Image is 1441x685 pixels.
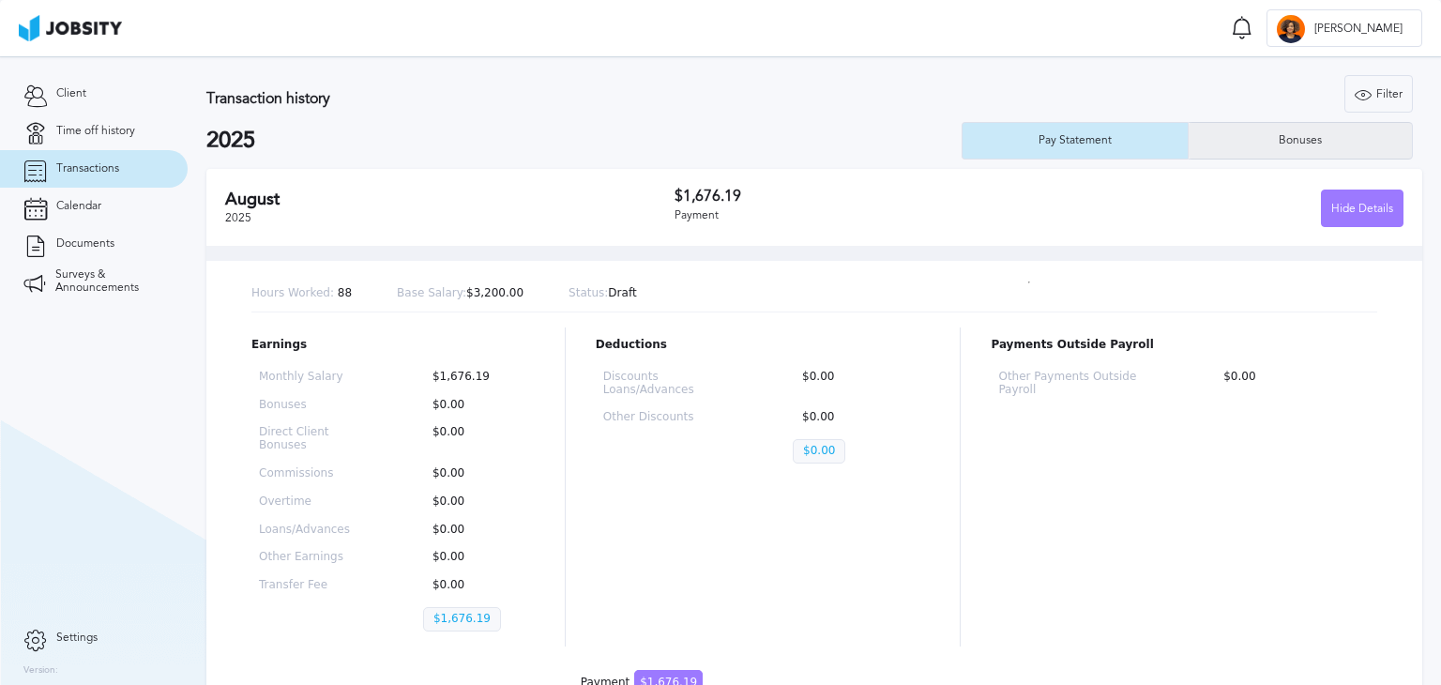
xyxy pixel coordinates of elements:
[1345,76,1412,114] div: Filter
[1305,23,1412,36] span: [PERSON_NAME]
[56,632,98,645] span: Settings
[569,286,608,299] span: Status:
[251,339,535,352] p: Earnings
[56,237,114,251] span: Documents
[1214,371,1370,397] p: $0.00
[423,371,527,384] p: $1,676.19
[793,371,922,397] p: $0.00
[259,579,363,592] p: Transfer Fee
[1029,134,1121,147] div: Pay Statement
[225,211,251,224] span: 2025
[56,125,135,138] span: Time off history
[603,371,733,397] p: Discounts Loans/Advances
[991,339,1377,352] p: Payments Outside Payroll
[962,122,1188,160] button: Pay Statement
[423,495,527,509] p: $0.00
[423,524,527,537] p: $0.00
[251,287,352,300] p: 88
[1322,190,1403,228] div: Hide Details
[259,426,363,452] p: Direct Client Bonuses
[259,467,363,480] p: Commissions
[998,371,1154,397] p: Other Payments Outside Payroll
[569,287,637,300] p: Draft
[56,162,119,175] span: Transactions
[1321,190,1403,227] button: Hide Details
[259,371,363,384] p: Monthly Salary
[423,607,501,632] p: $1,676.19
[1188,122,1414,160] button: Bonuses
[423,579,527,592] p: $0.00
[259,495,363,509] p: Overtime
[596,339,931,352] p: Deductions
[206,90,866,107] h3: Transaction history
[675,188,1039,205] h3: $1,676.19
[793,439,845,464] p: $0.00
[19,15,122,41] img: ab4bad089aa723f57921c736e9817d99.png
[225,190,675,209] h2: August
[1267,9,1422,47] button: D[PERSON_NAME]
[397,287,523,300] p: $3,200.00
[206,128,962,154] h2: 2025
[603,411,733,424] p: Other Discounts
[259,524,363,537] p: Loans/Advances
[259,399,363,412] p: Bonuses
[1277,15,1305,43] div: D
[23,665,58,677] label: Version:
[251,286,334,299] span: Hours Worked:
[397,286,466,299] span: Base Salary:
[423,551,527,564] p: $0.00
[423,399,527,412] p: $0.00
[56,87,86,100] span: Client
[1344,75,1413,113] button: Filter
[1269,134,1331,147] div: Bonuses
[55,268,164,295] span: Surveys & Announcements
[675,209,1039,222] div: Payment
[56,200,101,213] span: Calendar
[259,551,363,564] p: Other Earnings
[423,467,527,480] p: $0.00
[793,411,922,424] p: $0.00
[423,426,527,452] p: $0.00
